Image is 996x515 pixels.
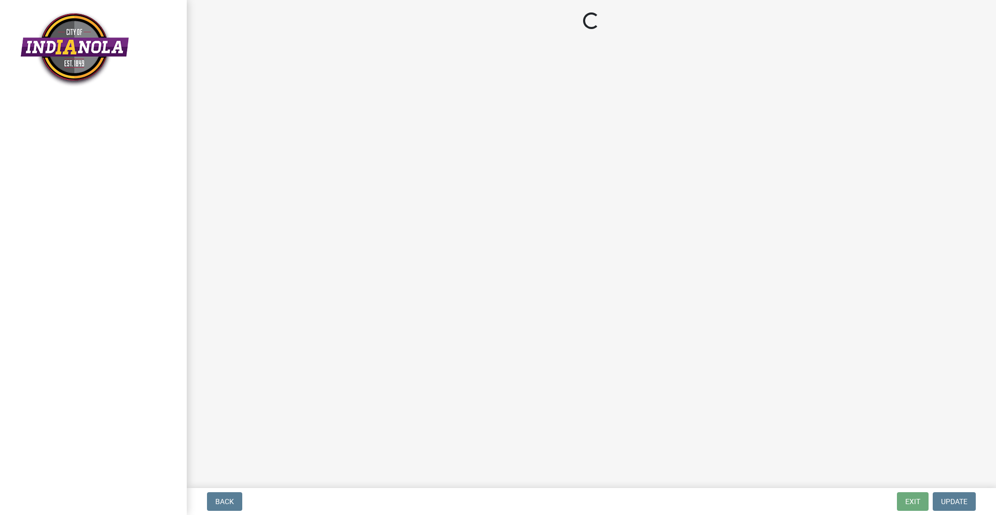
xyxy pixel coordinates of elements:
span: Back [215,497,234,506]
span: Update [941,497,967,506]
button: Back [207,492,242,511]
button: Exit [897,492,929,511]
button: Update [933,492,976,511]
img: City of Indianola, Iowa [21,11,129,87]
